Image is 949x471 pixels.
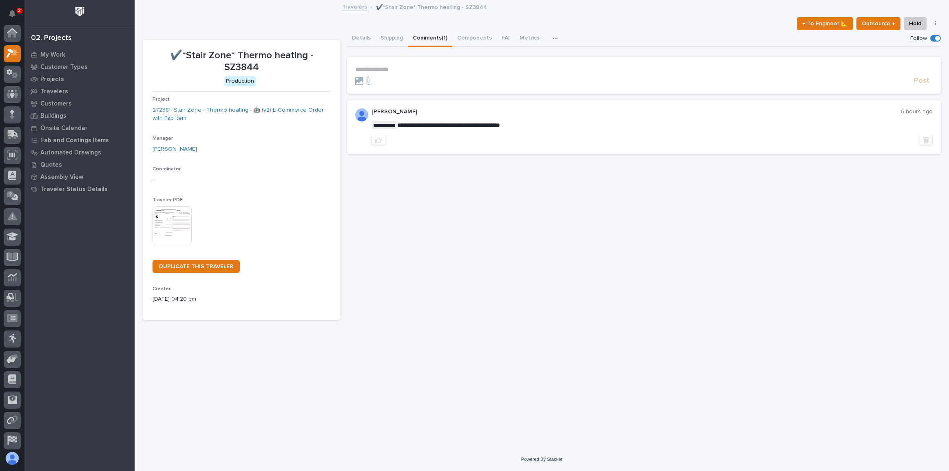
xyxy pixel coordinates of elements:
[24,97,135,110] a: Customers
[24,146,135,158] a: Automated Drawings
[24,110,135,122] a: Buildings
[40,64,88,71] p: Customer Types
[10,10,21,23] div: Notifications2
[18,8,21,13] p: 2
[355,108,368,121] img: ALV-UjUW5P6fp_EKJDib9bSu4i9siC2VWaYoJ4wmsxqwS8ugEzqt2jUn7pYeYhA5TGr5A6D3IzuemHUGlvM5rCUNVp4NrpVac...
[40,100,72,108] p: Customers
[24,85,135,97] a: Travelers
[4,5,21,22] button: Notifications
[497,30,515,47] button: FAI
[376,30,408,47] button: Shipping
[40,161,62,169] p: Quotes
[153,176,331,184] p: -
[24,158,135,171] a: Quotes
[24,122,135,134] a: Onsite Calendar
[153,295,331,304] p: [DATE] 04:20 pm
[914,76,929,86] span: Post
[153,286,172,291] span: Created
[909,19,921,29] span: Hold
[40,51,65,59] p: My Work
[24,134,135,146] a: Fab and Coatings Items
[24,183,135,195] a: Traveler Status Details
[856,17,900,30] button: Outsource ↑
[40,112,66,120] p: Buildings
[911,76,933,86] button: Post
[372,108,900,115] p: [PERSON_NAME]
[802,19,848,29] span: ← To Engineer 📐
[40,174,83,181] p: Assembly View
[862,19,895,29] span: Outsource ↑
[408,30,452,47] button: Comments (1)
[452,30,497,47] button: Components
[153,136,173,141] span: Manager
[153,50,331,73] p: ✔️*Stair Zone* Thermo heating - SZ3844
[24,61,135,73] a: Customer Types
[153,167,181,172] span: Coordinator
[40,149,101,156] p: Automated Drawings
[342,2,367,11] a: Travelers
[4,450,21,467] button: users-avatar
[347,30,376,47] button: Details
[224,76,256,86] div: Production
[153,198,183,202] span: Traveler PDF
[376,2,487,11] p: ✔️*Stair Zone* Thermo heating - SZ3844
[40,186,108,193] p: Traveler Status Details
[904,17,927,30] button: Hold
[40,76,64,83] p: Projects
[24,73,135,85] a: Projects
[72,4,87,19] img: Workspace Logo
[900,108,933,115] p: 6 hours ago
[153,145,197,154] a: [PERSON_NAME]
[153,260,240,273] a: DUPLICATE THIS TRAVELER
[40,88,68,95] p: Travelers
[153,106,331,123] a: 27238 - Stair Zone - Thermo heating - 🤖 (v2) E-Commerce Order with Fab Item
[31,34,72,43] div: 02. Projects
[521,457,562,462] a: Powered By Stacker
[153,97,170,102] span: Project
[24,171,135,183] a: Assembly View
[910,35,927,42] p: Follow
[515,30,544,47] button: Metrics
[159,264,233,269] span: DUPLICATE THIS TRAVELER
[40,125,88,132] p: Onsite Calendar
[920,135,933,145] button: Delete post
[24,48,135,61] a: My Work
[40,137,109,144] p: Fab and Coatings Items
[372,135,385,145] button: like this post
[797,17,853,30] button: ← To Engineer 📐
